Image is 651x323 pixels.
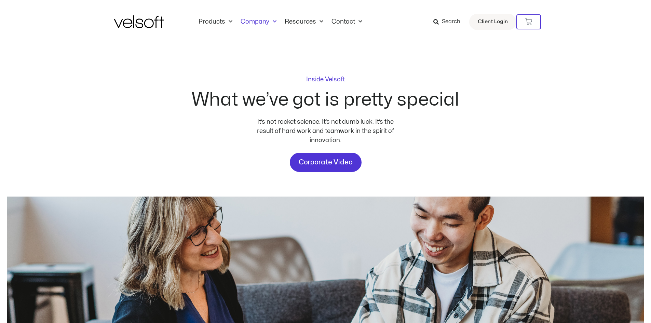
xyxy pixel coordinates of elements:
[236,18,281,26] a: CompanyMenu Toggle
[194,18,366,26] nav: Menu
[299,157,353,168] span: Corporate Video
[290,153,362,172] a: Corporate Video
[478,17,508,26] span: Client Login
[192,91,459,109] h2: What we’ve got is pretty special
[442,17,460,26] span: Search
[254,117,397,145] div: It’s not rocket science. It’s not dumb luck. It’s the result of hard work and teamwork in the spi...
[194,18,236,26] a: ProductsMenu Toggle
[469,14,516,30] a: Client Login
[327,18,366,26] a: ContactMenu Toggle
[306,77,345,83] p: Inside Velsoft
[433,16,465,28] a: Search
[114,15,164,28] img: Velsoft Training Materials
[281,18,327,26] a: ResourcesMenu Toggle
